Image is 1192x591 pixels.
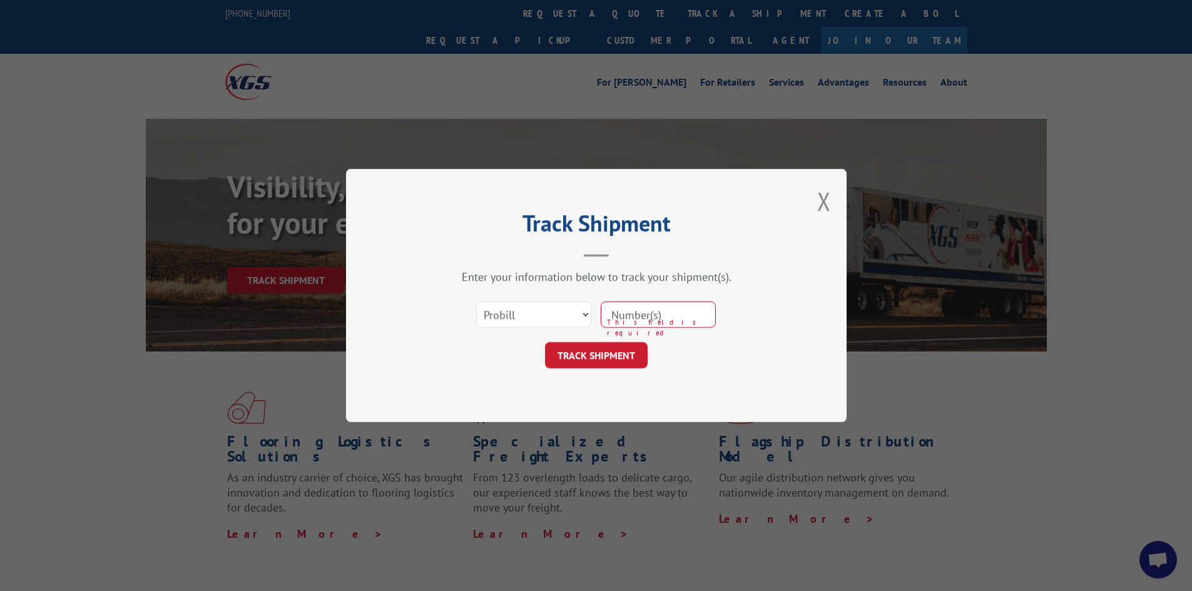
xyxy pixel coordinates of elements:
[607,317,716,338] span: This field is required
[409,270,784,284] div: Enter your information below to track your shipment(s).
[601,301,716,328] input: Number(s)
[817,184,831,218] button: Close modal
[409,215,784,238] h2: Track Shipment
[545,342,648,368] button: TRACK SHIPMENT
